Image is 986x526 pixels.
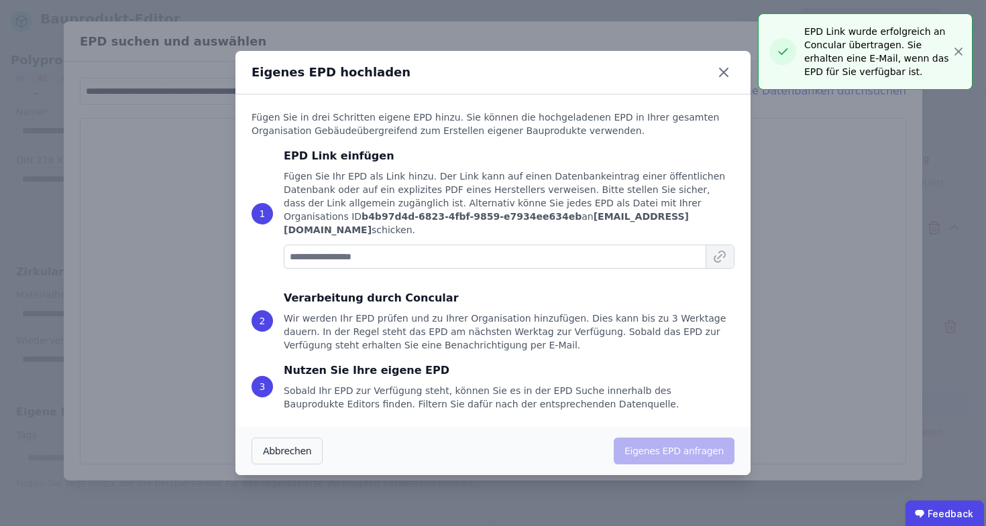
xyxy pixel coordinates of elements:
[284,290,734,306] div: Verarbeitung durch Concular
[252,63,410,82] div: Eigenes EPD hochladen
[284,312,734,352] div: Wir werden Ihr EPD prüfen und zu Ihrer Organisation hinzufügen. Dies kann bis zu 3 Werktage dauer...
[252,376,273,397] div: 3
[252,203,273,224] div: 1
[284,384,734,411] div: Sobald Ihr EPD zur Verfügung steht, können Sie es in der EPD Suche innerhalb des Bauprodukte Edit...
[252,310,273,332] div: 2
[284,148,734,164] div: EPD Link einfügen
[284,170,734,237] div: Fügen Sie Ihr EPD als Link hinzu. Der Link kann auf einen Datenbankeintrag einer öffentlichen Dat...
[284,211,689,235] b: [EMAIL_ADDRESS][DOMAIN_NAME]
[252,111,734,137] div: Fügen Sie in drei Schritten eigene EPD hinzu. Sie können die hochgeladenen EPD in Ihrer gesamten ...
[362,211,582,222] b: b4b97d4d-6823-4fbf-9859-e7934ee634eb
[284,363,734,379] div: Nutzen Sie Ihre eigene EPD
[252,438,323,464] button: Abbrechen
[614,438,734,464] button: Eigenes EPD anfragen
